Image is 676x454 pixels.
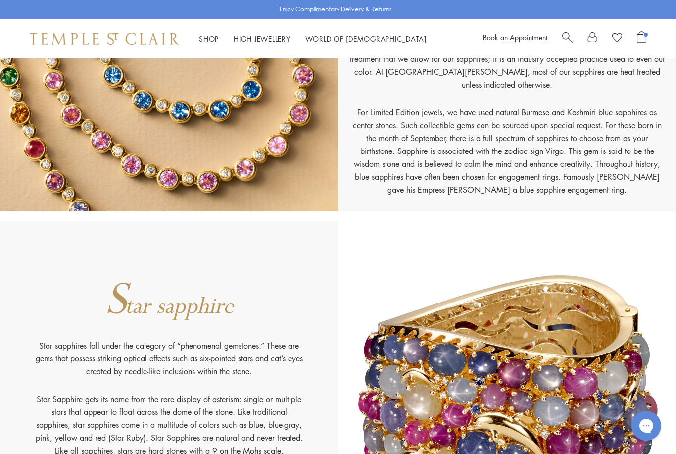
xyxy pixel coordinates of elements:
a: Book an Appointment [483,32,547,42]
a: World of [DEMOGRAPHIC_DATA]World of [DEMOGRAPHIC_DATA] [305,34,427,44]
span: S [105,271,126,330]
iframe: Gorgias live chat messenger [627,407,666,444]
a: View Wishlist [612,31,622,46]
a: High JewelleryHigh Jewellery [234,34,290,44]
a: Open Shopping Bag [637,31,646,46]
p: Star sapphires fall under the category of “phenomenal gemstones.” These are gems that possess str... [36,339,303,393]
p: For Limited Edition jewels, we have used natural Burmese and Kashmiri blue sapphires as center st... [349,106,666,196]
p: Enjoy Complimentary Delivery & Returns [280,4,392,14]
span: tar sapphire [125,292,234,321]
img: Temple St. Clair [30,33,179,45]
a: ShopShop [199,34,219,44]
a: Search [562,31,573,46]
nav: Main navigation [199,33,427,45]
